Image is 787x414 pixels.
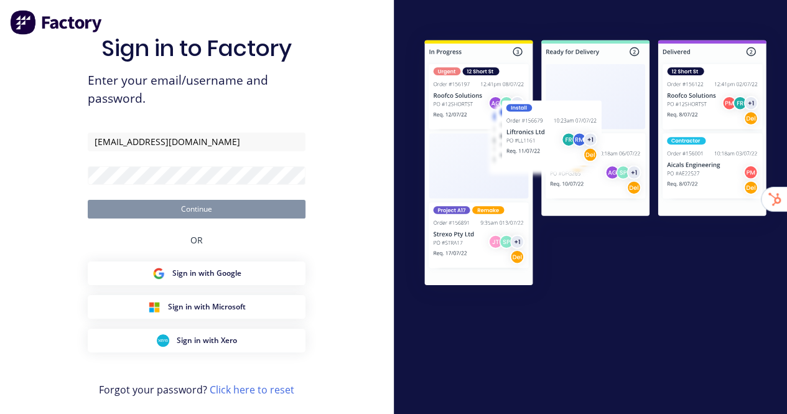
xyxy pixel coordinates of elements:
span: Forgot your password? [99,382,294,397]
img: Microsoft Sign in [148,301,161,313]
img: Xero Sign in [157,334,169,347]
button: Continue [88,200,305,219]
span: Enter your email/username and password. [88,72,305,108]
img: Factory [10,10,103,35]
div: OR [190,219,203,261]
button: Xero Sign inSign in with Xero [88,329,305,352]
button: Microsoft Sign inSign in with Microsoft [88,295,305,319]
button: Google Sign inSign in with Google [88,261,305,285]
a: Click here to reset [210,383,294,397]
span: Sign in with Microsoft [168,301,246,313]
span: Sign in with Google [172,268,241,279]
span: Sign in with Xero [177,335,237,346]
input: Email/Username [88,133,305,151]
h1: Sign in to Factory [101,35,292,62]
img: Google Sign in [152,267,165,280]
